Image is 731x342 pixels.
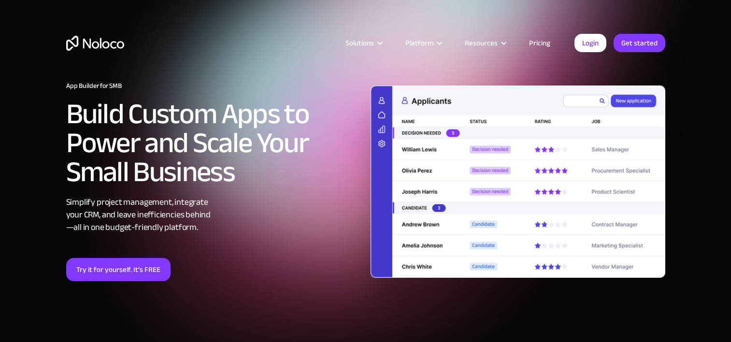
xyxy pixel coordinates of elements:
a: home [66,36,124,51]
div: Platform [393,37,453,49]
a: Get started [614,34,665,52]
a: Login [574,34,606,52]
div: Solutions [345,37,374,49]
a: Pricing [517,37,562,49]
div: Resources [453,37,517,49]
div: Simplify project management, integrate your CRM, and leave inefficiencies behind —all in one budg... [66,196,361,234]
div: Solutions [333,37,393,49]
a: Try it for yourself. It’s FREE [66,258,171,281]
div: Platform [405,37,433,49]
h2: Build Custom Apps to Power and Scale Your Small Business [66,100,361,186]
div: Resources [465,37,498,49]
